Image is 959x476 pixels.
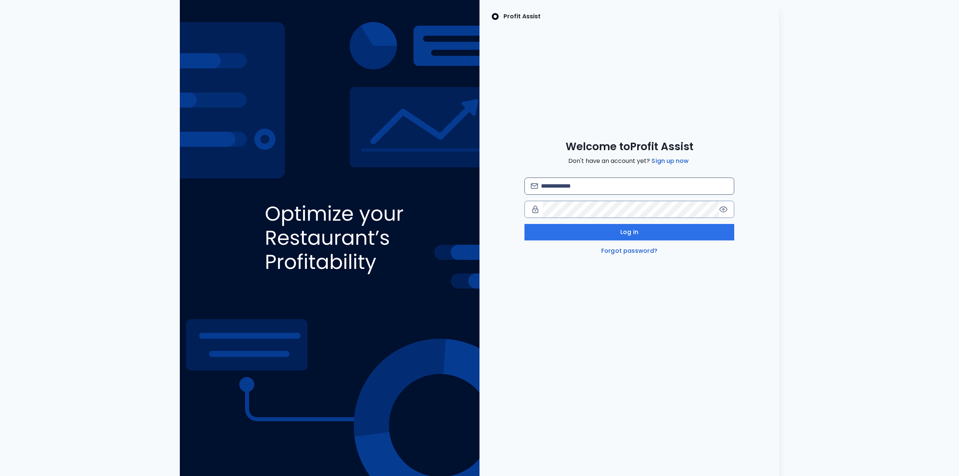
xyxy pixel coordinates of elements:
[568,157,690,166] span: Don't have an account yet?
[524,224,734,240] button: Log in
[566,140,693,154] span: Welcome to Profit Assist
[620,228,638,237] span: Log in
[503,12,541,21] p: Profit Assist
[491,12,499,21] img: SpotOn Logo
[600,246,659,255] a: Forgot password?
[531,183,538,189] img: email
[650,157,690,166] a: Sign up now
